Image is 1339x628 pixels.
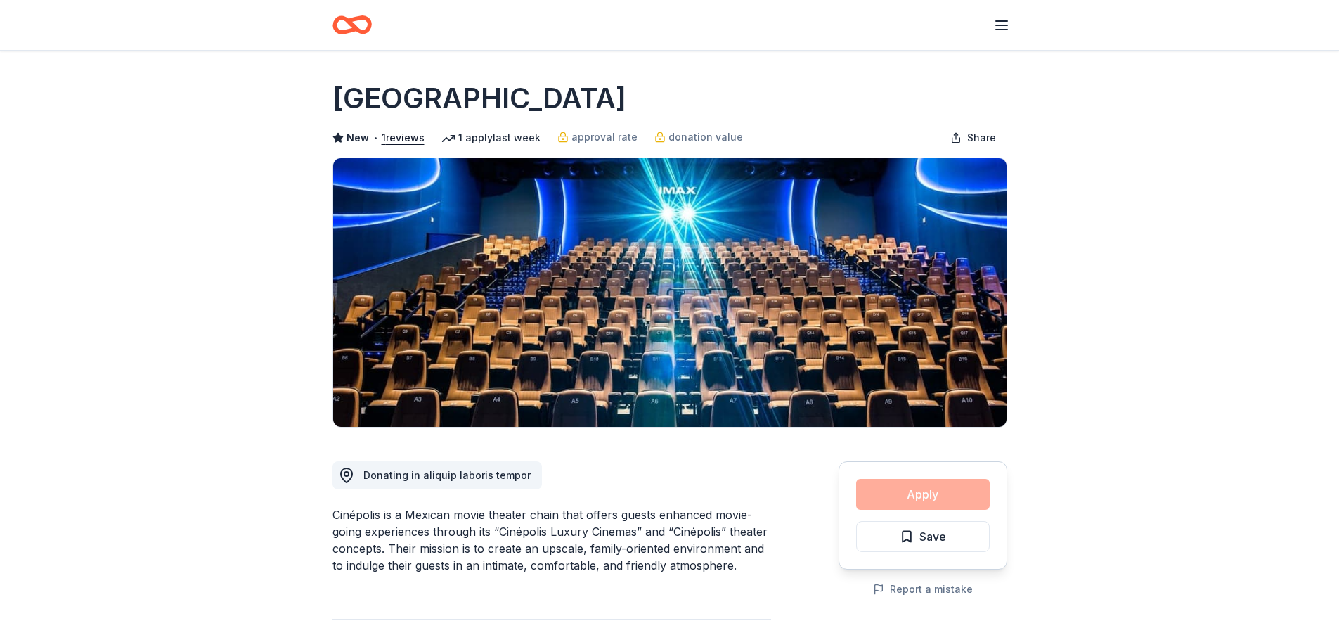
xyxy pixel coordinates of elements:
span: New [347,129,369,146]
span: • [373,132,377,143]
div: Cinépolis is a Mexican movie theater chain that offers guests enhanced movie-going experiences th... [332,506,771,574]
button: 1reviews [382,129,425,146]
a: donation value [654,129,743,146]
h1: [GEOGRAPHIC_DATA] [332,79,626,118]
div: 1 apply last week [441,129,541,146]
button: Save [856,521,990,552]
span: Donating in aliquip laboris tempor [363,469,531,481]
button: Report a mistake [873,581,973,598]
span: donation value [668,129,743,146]
span: Save [919,527,946,546]
a: Home [332,8,372,41]
span: Share [967,129,996,146]
span: approval rate [571,129,638,146]
a: approval rate [557,129,638,146]
img: Image for Cinépolis [333,158,1007,427]
button: Share [939,124,1007,152]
